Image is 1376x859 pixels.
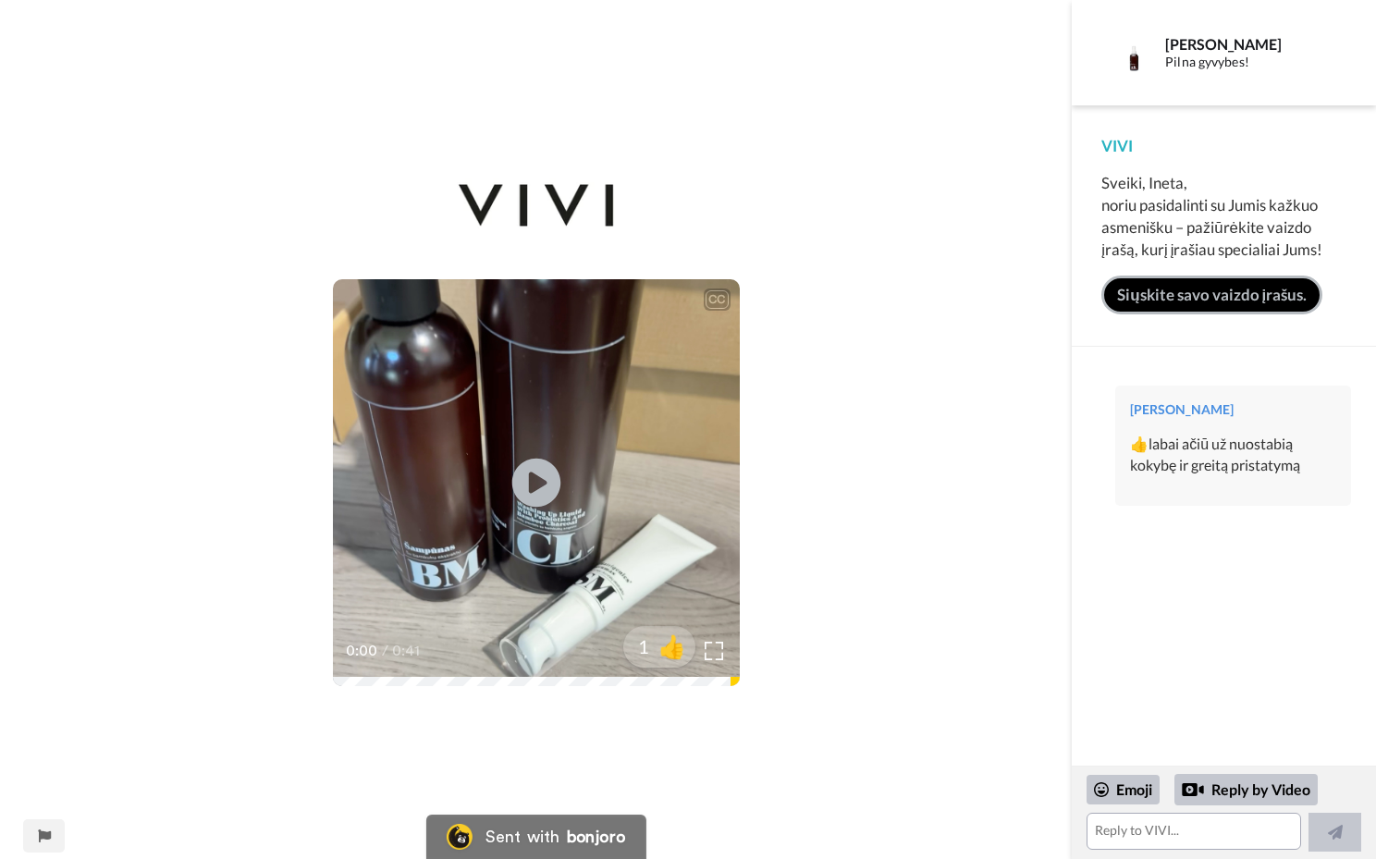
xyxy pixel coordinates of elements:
[485,828,559,845] div: Sent with
[1174,774,1318,805] div: Reply by Video
[649,632,695,661] span: 👍
[1101,135,1346,157] div: VIVI
[623,633,649,659] span: 1
[1165,55,1345,70] div: Pilna gyvybes!
[1101,276,1322,314] a: Siųskite savo vaizdo įrašus.
[447,824,473,850] img: Bonjoro Logo
[457,168,615,242] img: f0bfbe55-66cb-48bc-85c0-a23cf97f0f66
[1112,31,1156,75] img: Profile Image
[1101,172,1346,261] div: Sveiki, Ineta, noriu pasidalinti su Jumis kažkuo asmenišku – pažiūrėkite vaizdo įrašą, kurį įraši...
[426,815,646,859] a: Bonjoro LogoSent withbonjoro
[706,290,729,309] div: CC
[1182,779,1204,801] div: Reply by Video
[392,640,424,662] span: 0:41
[705,642,723,660] img: Full screen
[623,626,695,668] button: 1👍
[346,640,378,662] span: 0:00
[1130,434,1336,476] div: 👍labai ačiū už nuostabią kokybę ir greitą pristatymą
[1130,400,1336,419] div: [PERSON_NAME]
[567,828,626,845] div: bonjoro
[1165,35,1345,53] div: [PERSON_NAME]
[382,640,388,662] span: /
[1087,775,1160,804] div: Emoji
